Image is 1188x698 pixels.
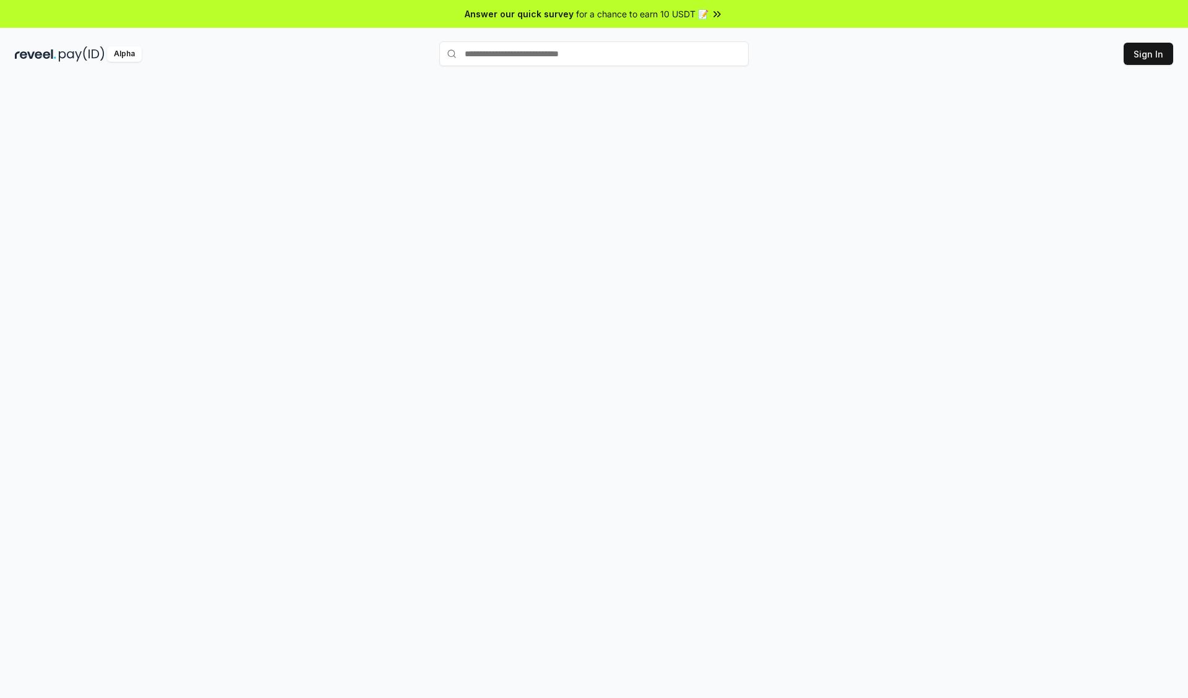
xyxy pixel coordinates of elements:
button: Sign In [1124,43,1173,65]
img: reveel_dark [15,46,56,62]
span: Answer our quick survey [465,7,574,20]
span: for a chance to earn 10 USDT 📝 [576,7,708,20]
div: Alpha [107,46,142,62]
img: pay_id [59,46,105,62]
